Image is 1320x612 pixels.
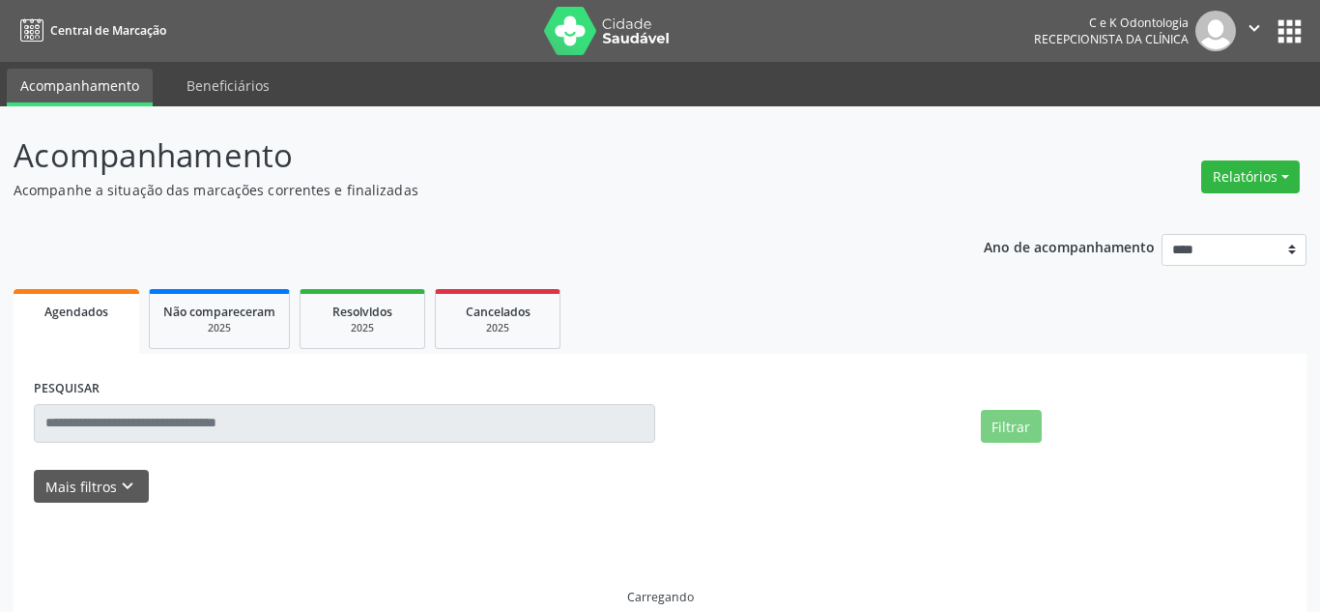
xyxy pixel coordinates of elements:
div: Carregando [627,589,694,605]
i:  [1244,17,1265,39]
span: Agendados [44,304,108,320]
button: Mais filtroskeyboard_arrow_down [34,470,149,504]
div: 2025 [163,321,275,335]
span: Recepcionista da clínica [1034,31,1189,47]
label: PESQUISAR [34,374,100,404]
span: Não compareceram [163,304,275,320]
button:  [1236,11,1273,51]
div: 2025 [449,321,546,335]
i: keyboard_arrow_down [117,476,138,497]
p: Ano de acompanhamento [984,234,1155,258]
p: Acompanhamento [14,131,919,180]
div: 2025 [314,321,411,335]
button: Relatórios [1201,160,1300,193]
a: Acompanhamento [7,69,153,106]
a: Central de Marcação [14,15,166,46]
button: apps [1273,15,1306,48]
img: img [1195,11,1236,51]
span: Cancelados [466,304,531,320]
button: Filtrar [981,410,1042,443]
p: Acompanhe a situação das marcações correntes e finalizadas [14,180,919,200]
a: Beneficiários [173,69,283,102]
span: Central de Marcação [50,22,166,39]
span: Resolvidos [332,304,392,320]
div: C e K Odontologia [1034,15,1189,31]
